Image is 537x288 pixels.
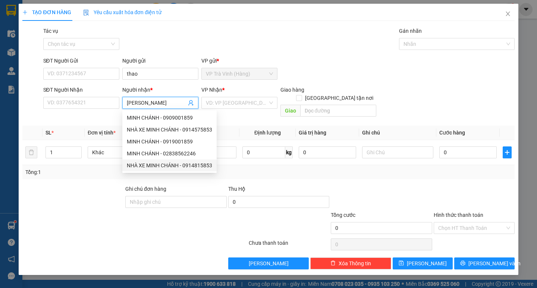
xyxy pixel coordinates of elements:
[22,10,28,15] span: plus
[503,146,512,158] button: plus
[122,57,198,65] div: Người gửi
[503,149,511,155] span: plus
[3,15,109,22] p: GỬI:
[122,159,217,171] div: NHÀ XE MINH CHÁNH - 0914815853
[201,87,222,93] span: VP Nhận
[206,68,273,79] span: VP Trà Vinh (Hàng)
[22,9,71,15] span: TẠO ĐƠN HÀNG
[299,146,356,158] input: 0
[3,25,109,39] p: NHẬN:
[75,153,80,158] span: down
[399,260,404,266] span: save
[125,196,227,208] input: Ghi chú đơn hàng
[362,146,433,158] input: Ghi Chú
[122,112,217,124] div: MINH CHÁNH - 0909001859
[122,124,217,136] div: NHÀ XE MINH CHÁNH - 0914575853
[3,40,69,47] span: 0969595672 -
[73,152,81,158] span: Decrease Value
[280,105,300,117] span: Giao
[122,148,217,159] div: MINH CHÁNH - 02838562246
[25,4,87,11] strong: BIÊN NHẬN GỬI HÀNG
[122,86,198,94] div: Người nhận
[122,136,217,148] div: MINH CHÁNH - 0919001859
[3,25,75,39] span: VP [PERSON_NAME] ([GEOGRAPHIC_DATA])
[228,186,245,192] span: Thu Hộ
[127,137,212,146] div: MINH CHÁNH - 0919001859
[434,212,483,218] label: Hình thức thanh toán
[407,259,447,268] span: [PERSON_NAME]
[280,87,304,93] span: Giao hàng
[359,126,436,140] th: Ghi chú
[254,130,281,136] span: Định lượng
[43,57,119,65] div: SĐT Người Gửi
[92,147,154,158] span: Khác
[15,15,105,22] span: VP [PERSON_NAME] (Hàng) -
[127,161,212,170] div: NHÀ XE MINH CHÁNH - 0914815853
[399,28,422,34] label: Gán nhãn
[25,168,208,176] div: Tổng: 1
[75,148,80,152] span: up
[439,130,465,136] span: Cước hàng
[125,186,166,192] label: Ghi chú đơn hàng
[188,100,194,106] span: user-add
[127,114,212,122] div: MINH CHÁNH - 0909001859
[468,259,521,268] span: [PERSON_NAME] và In
[88,130,116,136] span: Đơn vị tính
[505,11,511,17] span: close
[201,57,277,65] div: VP gửi
[127,149,212,158] div: MINH CHÁNH - 02838562246
[45,130,51,136] span: SL
[3,48,18,56] span: GIAO:
[331,212,355,218] span: Tổng cước
[285,146,293,158] span: kg
[249,259,289,268] span: [PERSON_NAME]
[83,10,89,16] img: icon
[300,105,376,117] input: Dọc đường
[248,239,330,252] div: Chưa thanh toán
[310,257,391,269] button: deleteXóa Thông tin
[93,15,105,22] span: thao
[40,40,69,47] span: anh cường
[73,147,81,152] span: Increase Value
[393,257,453,269] button: save[PERSON_NAME]
[43,86,119,94] div: SĐT Người Nhận
[454,257,514,269] button: printer[PERSON_NAME] và In
[302,94,376,102] span: [GEOGRAPHIC_DATA] tận nơi
[25,146,37,158] button: delete
[497,4,518,25] button: Close
[83,9,162,15] span: Yêu cầu xuất hóa đơn điện tử
[127,126,212,134] div: NHÀ XE MINH CHÁNH - 0914575853
[460,260,465,266] span: printer
[228,257,309,269] button: [PERSON_NAME]
[330,260,336,266] span: delete
[299,130,326,136] span: Giá trị hàng
[43,28,58,34] label: Tác vụ
[339,259,371,268] span: Xóa Thông tin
